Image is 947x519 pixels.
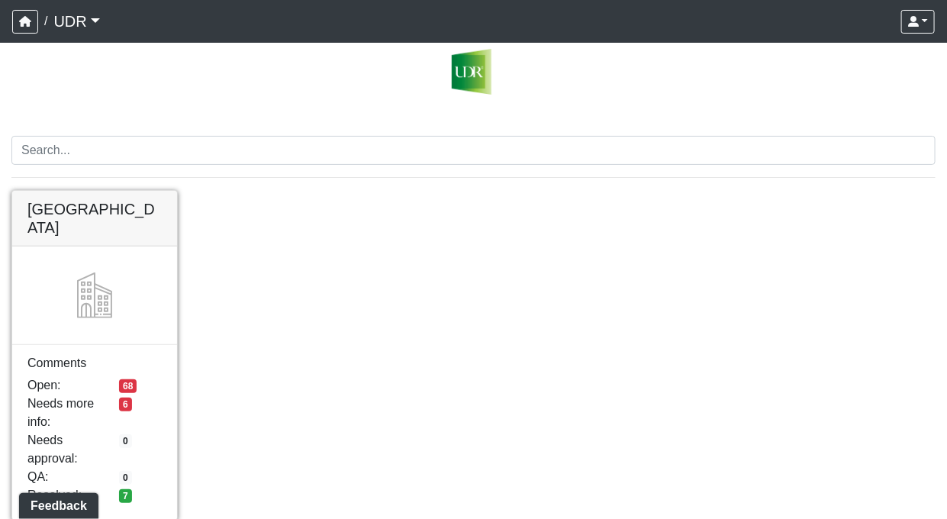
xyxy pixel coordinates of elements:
a: UDR [53,6,99,37]
span: / [38,6,53,37]
img: logo [11,49,936,95]
iframe: Ybug feedback widget [11,488,101,519]
input: Search [11,136,936,165]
